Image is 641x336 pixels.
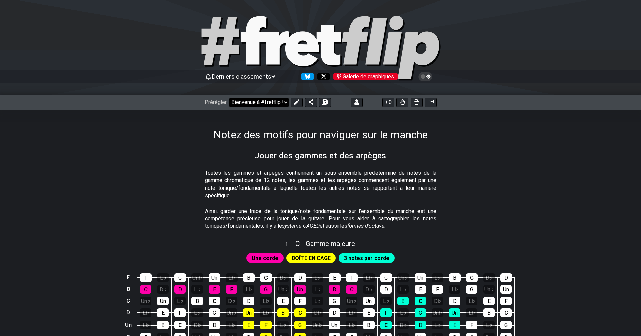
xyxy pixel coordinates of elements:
div: G [380,273,392,282]
div: D♭ [363,285,375,294]
span: C - Gamme majeure [295,240,355,248]
div: L♭ [363,273,375,282]
div: G [209,308,220,317]
div: L♭ [226,273,238,282]
div: L♭ [140,308,151,317]
div: D♭ [483,273,495,282]
button: Create image [425,98,437,107]
button: 0 [382,98,394,107]
div: G [415,308,426,317]
div: Un♭ [191,273,203,282]
div: C [260,273,272,282]
div: C [294,308,306,317]
div: F [226,285,237,294]
div: D [329,308,340,317]
div: L♭ [157,273,169,282]
button: Share Preset [305,98,317,107]
div: F [500,297,512,305]
div: E [449,321,460,329]
div: D♭ [397,321,409,329]
div: F [466,321,477,329]
div: D♭ [157,285,169,294]
div: L♭ [346,308,357,317]
div: L♭ [346,321,357,329]
div: E [243,321,254,329]
select: Prérégler [229,98,289,107]
h1: Notez des motifs pour naviguer sur le manche [213,128,428,141]
div: L♭ [432,321,443,329]
div: L♭ [140,321,151,329]
div: L♭ [191,308,203,317]
div: C [380,321,392,329]
a: Suivez-#fretflip sur Bluesky [298,73,314,80]
div: G [260,285,272,294]
em: système CAGED [282,223,320,229]
div: F [294,297,306,305]
div: L♭ [397,285,409,294]
div: D [380,285,392,294]
div: Un [157,297,169,305]
div: L♭ [312,285,323,294]
div: D♭ [191,321,203,329]
em: formes d’octave [347,223,384,229]
div: F [432,285,443,294]
div: L♭ [191,285,203,294]
div: L♭ [397,308,409,317]
div: L♭ [449,285,460,294]
span: Prérégler [205,99,227,106]
div: Un [500,285,512,294]
div: L♭ [312,297,323,305]
div: B [277,308,289,317]
span: Toggle light / dark theme [422,74,429,80]
div: L♭ [174,297,186,305]
div: Un♭ [140,297,151,305]
p: Toutes les gammes et arpèges contiennent un sous-ensemble prédéterminé de notes de la gamme chrom... [205,169,436,200]
div: D [209,321,220,329]
div: E [277,297,289,305]
span: First enable full edit mode to edit [344,253,389,263]
button: Save As (makes a copy) [319,98,331,107]
div: L♭ [466,308,477,317]
div: G [174,273,186,282]
div: E [415,285,426,294]
div: D [294,273,306,282]
div: L♭ [483,321,495,329]
div: Un [209,273,220,282]
div: E [363,308,375,317]
td: B [123,283,133,295]
div: G [466,285,477,294]
div: E [329,273,341,282]
div: Un [415,273,426,282]
div: E [209,285,220,294]
div: C [466,273,478,282]
div: B [449,273,461,282]
div: Un♭ [346,297,357,305]
div: B [397,297,409,305]
div: D♭ [432,297,443,305]
div: Un [243,308,254,317]
div: C [209,297,220,305]
div: F [174,308,186,317]
div: D [174,285,186,294]
a: Suivez-#fretflip sur X [314,73,330,80]
div: B [363,321,375,329]
div: F [346,273,358,282]
font: 1 . [285,242,289,247]
div: L♭ [432,273,443,282]
div: D♭ [312,308,323,317]
div: C [346,285,357,294]
div: Un [363,297,375,305]
div: Un♭ [483,285,495,294]
span: First enable full edit mode to edit [252,253,278,263]
button: Edit Preset [291,98,303,107]
div: B [157,321,169,329]
div: E [483,297,495,305]
div: L♭ [260,297,272,305]
div: G [329,297,340,305]
div: C [500,308,512,317]
div: D [449,297,460,305]
div: C [415,297,426,305]
span: First enable full edit mode to edit [292,253,331,263]
div: C [174,321,186,329]
td: E [123,272,133,284]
